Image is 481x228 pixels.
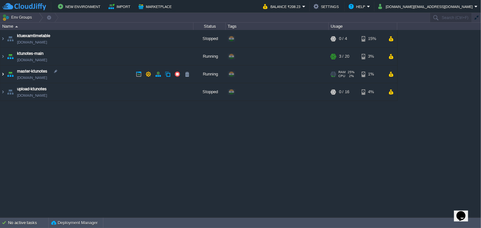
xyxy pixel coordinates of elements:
[6,30,15,47] img: AMDAwAAAACH5BAEAAAAALAAAAAABAAEAAAICRAEAOw==
[362,83,382,101] div: 4%
[338,74,345,78] span: CPU
[108,3,133,10] button: Import
[15,26,18,27] img: AMDAwAAAACH5BAEAAAAALAAAAAABAAEAAAICRAEAOw==
[0,83,5,101] img: AMDAwAAAACH5BAEAAAAALAAAAAABAAEAAAICRAEAOw==
[193,30,226,47] div: Stopped
[0,30,5,47] img: AMDAwAAAACH5BAEAAAAALAAAAAABAAEAAAICRAEAOw==
[338,70,345,74] span: RAM
[17,86,47,92] a: upload-ktunotes
[348,74,354,78] span: 2%
[0,48,5,65] img: AMDAwAAAACH5BAEAAAAALAAAAAABAAEAAAICRAEAOw==
[8,218,48,228] div: No active tasks
[17,33,50,39] a: ktuexamtimetable
[6,83,15,101] img: AMDAwAAAACH5BAEAAAAALAAAAAABAAEAAAICRAEAOw==
[17,68,47,74] a: master-ktunotes
[51,220,98,226] button: Deployment Manager
[348,70,355,74] span: 25%
[193,65,226,83] div: Running
[6,48,15,65] img: AMDAwAAAACH5BAEAAAAALAAAAAABAAEAAAICRAEAOw==
[362,30,382,47] div: 15%
[6,65,15,83] img: AMDAwAAAACH5BAEAAAAALAAAAAABAAEAAAICRAEAOw==
[378,3,475,10] button: [DOMAIN_NAME][EMAIL_ADDRESS][DOMAIN_NAME]
[17,57,47,63] a: [DOMAIN_NAME]
[2,3,46,11] img: CloudJiffy
[362,65,382,83] div: 1%
[193,48,226,65] div: Running
[58,3,102,10] button: New Environment
[194,23,225,30] div: Status
[17,50,43,57] a: ktunotes-main
[349,3,367,10] button: Help
[138,3,174,10] button: Marketplace
[17,74,47,81] a: [DOMAIN_NAME]
[17,92,47,99] a: [DOMAIN_NAME]
[339,48,349,65] div: 3 / 20
[339,30,347,47] div: 0 / 4
[339,83,349,101] div: 0 / 16
[263,3,302,10] button: Balance ₹208.23
[0,65,5,83] img: AMDAwAAAACH5BAEAAAAALAAAAAABAAEAAAICRAEAOw==
[2,13,34,22] button: Env Groups
[454,202,475,222] iframe: chat widget
[193,83,226,101] div: Stopped
[1,23,193,30] div: Name
[329,23,397,30] div: Usage
[314,3,341,10] button: Settings
[17,39,47,45] a: [DOMAIN_NAME]
[362,48,382,65] div: 3%
[226,23,328,30] div: Tags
